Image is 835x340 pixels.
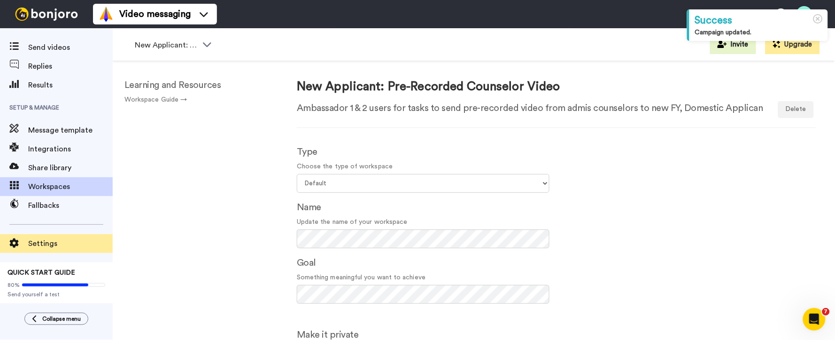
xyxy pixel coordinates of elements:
span: Send yourself a test [8,291,105,298]
button: Invite [710,35,756,54]
label: Update the name of your workspace [297,217,408,227]
button: Collapse menu [24,313,88,325]
iframe: Intercom live chat [803,308,826,331]
div: Success [695,13,822,28]
a: Workspace Guide → [124,96,187,103]
span: Results [28,79,113,91]
span: 7 [822,308,830,316]
span: Settings [28,238,113,249]
label: Choose the type of workspace [297,162,393,172]
h2: Name [297,202,549,213]
h2: Goal [297,258,549,268]
span: Collapse menu [42,315,81,323]
span: QUICK START GUIDE [8,269,75,276]
span: Workspaces [28,181,113,192]
img: bj-logo-header-white.svg [11,8,82,21]
h1: New Applicant: Pre-Recorded Counselor Video [297,80,560,94]
h2: Ambassador 1 & 2 users for tasks to send pre-recorded video from admis counselors to new FY, Dome... [297,103,763,113]
h2: Make it private [297,330,549,340]
h2: Type [297,147,549,157]
span: Message template [28,125,113,136]
span: Integrations [28,143,113,155]
span: Fallbacks [28,200,113,211]
span: Share library [28,162,113,174]
img: vm-color.svg [99,7,114,22]
span: 80% [8,281,20,289]
h2: Learning and Resources [124,80,266,90]
span: Replies [28,61,113,72]
span: New Applicant: Pre-Recorded Counselor Video [135,40,198,51]
button: Upgrade [765,35,820,54]
span: Video messaging [119,8,191,21]
span: Send videos [28,42,113,53]
div: Campaign updated. [695,28,822,37]
button: Delete [778,101,814,118]
label: Something meaningful you want to achieve [297,273,425,283]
